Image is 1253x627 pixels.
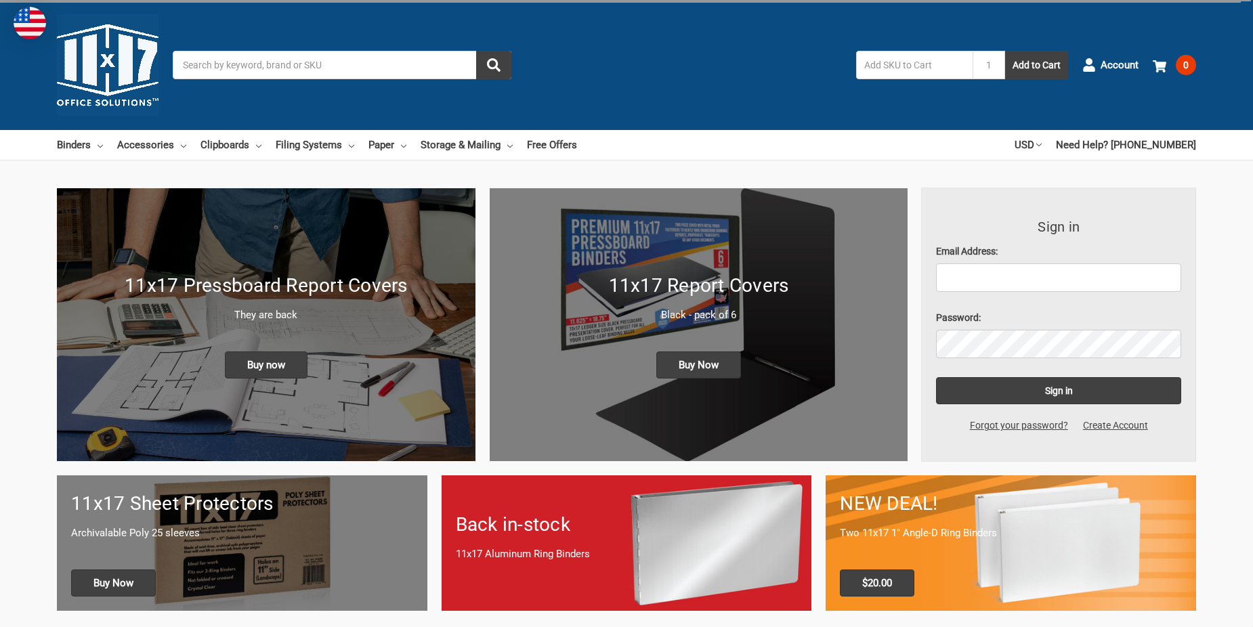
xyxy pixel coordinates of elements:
[840,490,1182,518] h1: NEW DEAL!
[840,569,914,597] span: $20.00
[1176,55,1196,75] span: 0
[225,351,307,379] span: Buy now
[276,130,354,160] a: Filing Systems
[173,51,511,79] input: Search by keyword, brand or SKU
[527,130,577,160] a: Free Offers
[936,377,1181,404] input: Sign in
[1076,418,1155,433] a: Create Account
[840,525,1182,541] p: Two 11x17 1" Angle-D Ring Binders
[117,130,186,160] a: Accessories
[656,351,741,379] span: Buy Now
[1056,130,1196,160] a: Need Help? [PHONE_NUMBER]
[490,188,908,461] a: 11x17 Report Covers 11x17 Report Covers Black - pack of 6 Buy Now
[57,130,103,160] a: Binders
[71,490,413,518] h1: 11x17 Sheet Protectors
[1082,47,1139,83] a: Account
[826,475,1196,610] a: 11x17 Binder 2-pack only $20.00 NEW DEAL! Two 11x17 1" Angle-D Ring Binders $20.00
[57,475,427,610] a: 11x17 sheet protectors 11x17 Sheet Protectors Archivalable Poly 25 sleeves Buy Now
[1005,51,1068,79] button: Add to Cart
[1015,130,1042,160] a: USD
[14,7,46,39] img: duty and tax information for United States
[936,244,1181,259] label: Email Address:
[71,307,461,323] p: They are back
[57,14,158,116] img: 11x17.com
[442,475,812,610] a: Back in-stock 11x17 Aluminum Ring Binders
[456,546,798,562] p: 11x17 Aluminum Ring Binders
[71,525,413,541] p: Archivalable Poly 25 sleeves
[490,188,908,461] img: 11x17 Report Covers
[856,51,973,79] input: Add SKU to Cart
[71,569,156,597] span: Buy Now
[456,511,798,539] h1: Back in-stock
[1153,47,1196,83] a: 0
[368,130,406,160] a: Paper
[936,311,1181,325] label: Password:
[57,188,475,461] img: New 11x17 Pressboard Binders
[57,188,475,461] a: New 11x17 Pressboard Binders 11x17 Pressboard Report Covers They are back Buy now
[71,272,461,300] h1: 11x17 Pressboard Report Covers
[504,307,894,323] p: Black - pack of 6
[421,130,513,160] a: Storage & Mailing
[504,272,894,300] h1: 11x17 Report Covers
[962,418,1076,433] a: Forgot your password?
[200,130,261,160] a: Clipboards
[936,217,1181,237] h3: Sign in
[1101,58,1139,73] span: Account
